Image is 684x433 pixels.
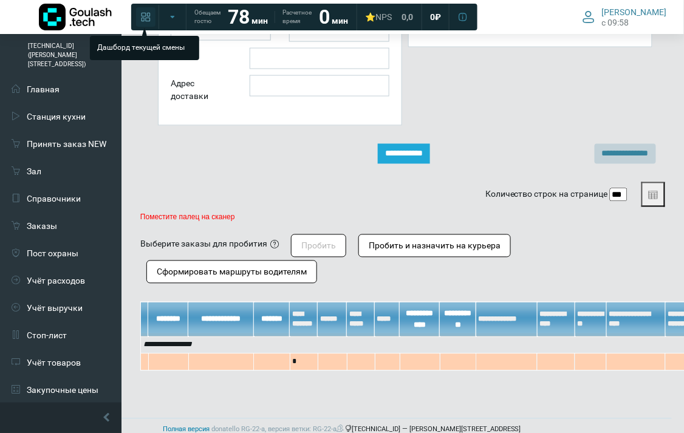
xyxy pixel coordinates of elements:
[140,213,665,222] p: Поместите палец на сканер
[332,16,348,26] span: мин
[358,234,511,257] button: Пробить и назначить на курьера
[228,5,250,29] strong: 78
[358,6,420,28] a: ⭐NPS 0,0
[575,4,674,30] button: [PERSON_NAME] c 09:58
[485,188,608,201] label: Количество строк на странице
[402,12,413,22] span: 0,0
[97,43,185,52] span: Дашборд текущей смены
[423,6,448,28] a: 0 ₽
[187,6,355,28] a: Обещаем гостю 78 мин Расчетное время 0 мин
[430,12,435,22] span: 0
[194,9,221,26] span: Обещаем гостю
[39,4,112,30] img: Логотип компании Goulash.tech
[602,18,629,27] span: c 09:58
[140,238,267,251] div: Выберите заказы для пробития
[319,5,330,29] strong: 0
[375,12,392,22] span: NPS
[282,9,312,26] span: Расчетное время
[291,234,346,257] button: Пробить
[602,7,667,18] span: [PERSON_NAME]
[365,12,392,22] div: ⭐
[435,12,441,22] span: ₽
[251,16,268,26] span: мин
[146,261,317,284] button: Сформировать маршруты водителям
[162,48,241,69] div: Акция
[162,75,241,107] div: Адрес доставки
